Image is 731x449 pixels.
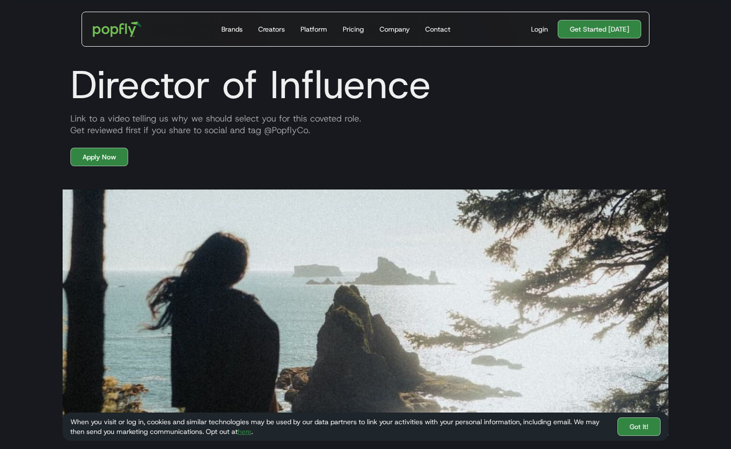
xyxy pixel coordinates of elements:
div: Creators [258,24,285,34]
div: Platform [300,24,327,34]
a: home [86,15,149,44]
a: Brands [217,12,247,46]
a: Get Started [DATE] [558,20,641,38]
div: Login [531,24,548,34]
a: Got It! [617,417,661,436]
div: Link to a video telling us why we should select you for this coveted role. Get reviewed first if ... [63,113,668,136]
a: Apply Now [70,148,128,166]
a: Company [376,12,414,46]
a: here [238,427,251,436]
div: Brands [221,24,243,34]
a: Pricing [339,12,368,46]
a: Platform [297,12,331,46]
h1: Director of Influence [63,61,668,108]
a: Contact [421,12,454,46]
div: Company [380,24,410,34]
a: Login [527,24,552,34]
a: Creators [254,12,289,46]
div: When you visit or log in, cookies and similar technologies may be used by our data partners to li... [70,417,610,436]
div: Pricing [343,24,364,34]
div: Contact [425,24,450,34]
